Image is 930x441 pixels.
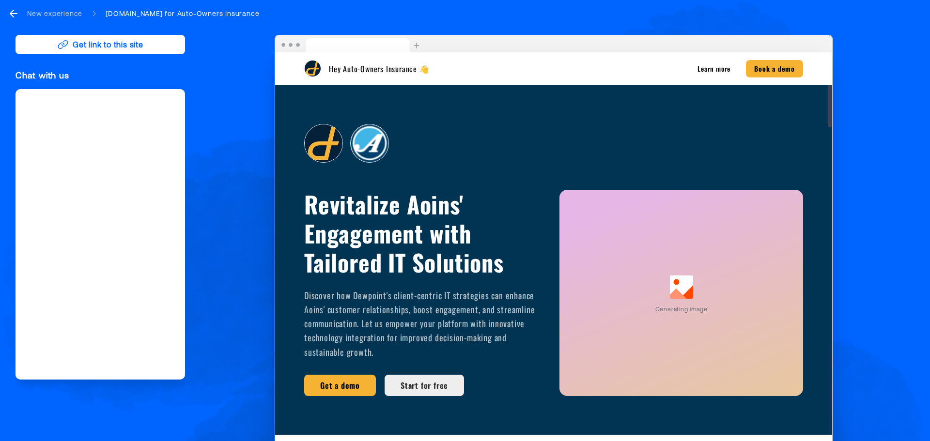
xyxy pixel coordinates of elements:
[275,35,424,53] img: Browser topbar
[27,9,82,18] div: New experience
[8,8,19,19] svg: go back
[15,70,185,81] div: Chat with us
[15,35,185,54] button: Get link to this site
[15,89,185,380] iframe: Calendly Scheduling Page
[106,9,259,18] div: [DOMAIN_NAME] for Auto-Owners Insurance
